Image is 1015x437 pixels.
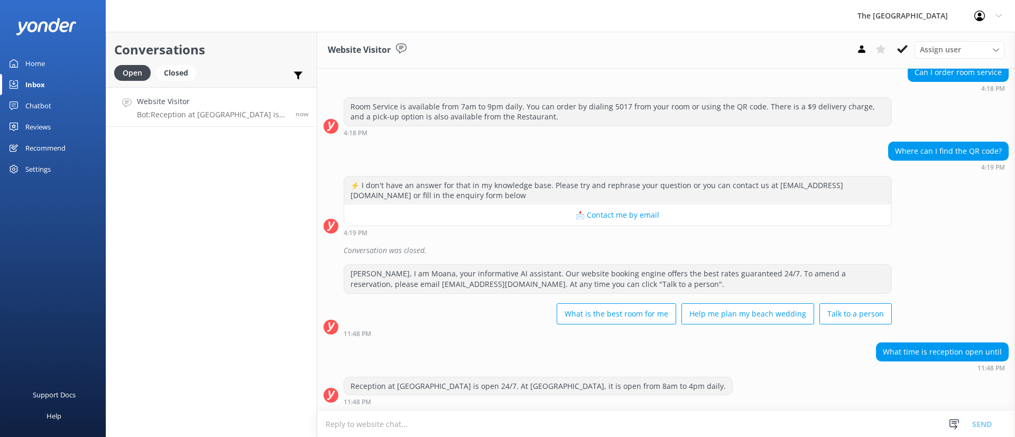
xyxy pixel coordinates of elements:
button: What is the best room for me [557,303,676,324]
div: Closed [156,65,196,81]
div: Inbox [25,74,45,95]
div: Room Service is available from 7am to 9pm daily. You can order by dialing 5017 from your room or ... [344,98,891,126]
strong: 11:48 PM [344,331,371,337]
div: Reception at [GEOGRAPHIC_DATA] is open 24/7. At [GEOGRAPHIC_DATA], it is open from 8am to 4pm daily. [344,377,732,395]
span: Assign user [920,44,961,55]
button: Help me plan my beach wedding [681,303,814,324]
button: 📩 Contact me by email [344,204,891,226]
a: Website VisitorBot:Reception at [GEOGRAPHIC_DATA] is open 24/7. At [GEOGRAPHIC_DATA], it is open ... [106,87,317,127]
p: Bot: Reception at [GEOGRAPHIC_DATA] is open 24/7. At [GEOGRAPHIC_DATA], it is open from 8am to 4p... [137,110,288,119]
div: Help [47,405,61,426]
div: Sep 12 2025 04:18pm (UTC -10:00) Pacific/Honolulu [344,129,892,136]
div: Reviews [25,116,51,137]
div: Support Docs [33,384,76,405]
a: Closed [156,67,201,78]
div: Sep 12 2025 04:18pm (UTC -10:00) Pacific/Honolulu [908,85,1009,92]
strong: 4:18 PM [344,130,367,136]
div: Settings [25,159,51,180]
div: Conversation was closed. [344,241,1009,259]
a: Open [114,67,156,78]
div: Sep 12 2025 11:48pm (UTC -10:00) Pacific/Honolulu [344,398,733,405]
div: Recommend [25,137,66,159]
button: Talk to a person [819,303,892,324]
div: Sep 12 2025 04:19pm (UTC -10:00) Pacific/Honolulu [888,163,1009,171]
div: Sep 12 2025 11:48pm (UTC -10:00) Pacific/Honolulu [876,364,1009,371]
div: Can I order room service [908,63,1008,81]
div: Open [114,65,151,81]
strong: 4:19 PM [344,230,367,236]
strong: 11:48 PM [344,399,371,405]
div: 2025-09-13T04:51:09.514 [324,241,1009,259]
strong: 4:18 PM [981,86,1005,92]
div: What time is reception open until [876,343,1008,361]
span: Sep 12 2025 11:48pm (UTC -10:00) Pacific/Honolulu [296,109,309,118]
div: Where can I find the QR code? [889,142,1008,160]
div: Chatbot [25,95,51,116]
h3: Website Visitor [328,43,391,57]
div: Home [25,53,45,74]
div: Sep 12 2025 11:48pm (UTC -10:00) Pacific/Honolulu [344,330,892,337]
div: Assign User [915,41,1004,58]
strong: 11:48 PM [977,365,1005,371]
div: [PERSON_NAME], I am Moana, your informative AI assistant. Our website booking engine offers the b... [344,265,891,293]
img: yonder-white-logo.png [16,18,77,35]
h4: Website Visitor [137,96,288,107]
div: ⚡ I don't have an answer for that in my knowledge base. Please try and rephrase your question or ... [344,176,891,204]
strong: 4:19 PM [981,164,1005,171]
div: Sep 12 2025 04:19pm (UTC -10:00) Pacific/Honolulu [344,229,892,236]
h2: Conversations [114,40,309,60]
